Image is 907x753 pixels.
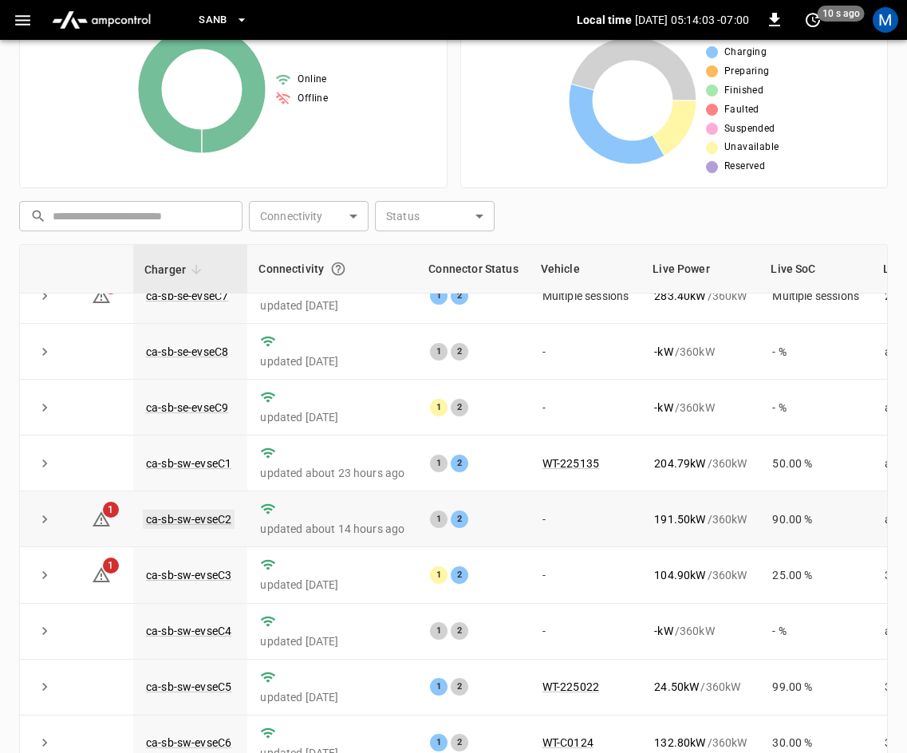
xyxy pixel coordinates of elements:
[654,735,747,751] div: / 360 kW
[635,12,749,28] p: [DATE] 05:14:03 -07:00
[759,491,872,547] td: 90.00 %
[146,569,231,582] a: ca-sb-sw-evseC3
[298,72,326,88] span: Online
[103,502,119,518] span: 1
[530,245,642,294] th: Vehicle
[146,625,231,637] a: ca-sb-sw-evseC4
[759,547,872,603] td: 25.00 %
[451,622,468,640] div: 2
[724,64,770,80] span: Preparing
[92,289,111,302] a: 1
[260,465,404,481] p: updated about 23 hours ago
[451,734,468,751] div: 2
[33,396,57,420] button: expand row
[641,245,759,294] th: Live Power
[430,399,448,416] div: 1
[530,324,642,380] td: -
[33,451,57,475] button: expand row
[654,455,705,471] p: 204.79 kW
[759,245,872,294] th: Live SoC
[654,455,747,471] div: / 360 kW
[430,343,448,361] div: 1
[430,678,448,696] div: 1
[654,344,672,360] p: - kW
[654,735,705,751] p: 132.80 kW
[33,340,57,364] button: expand row
[103,558,119,574] span: 1
[654,567,705,583] p: 104.90 kW
[260,689,404,705] p: updated [DATE]
[258,254,406,283] div: Connectivity
[759,604,872,660] td: - %
[724,102,759,118] span: Faulted
[260,409,404,425] p: updated [DATE]
[417,245,529,294] th: Connector Status
[654,400,672,416] p: - kW
[759,436,872,491] td: 50.00 %
[45,5,157,35] img: ampcontrol.io logo
[654,288,705,304] p: 283.40 kW
[430,511,448,528] div: 1
[654,679,747,695] div: / 360 kW
[530,604,642,660] td: -
[92,512,111,525] a: 1
[800,7,826,33] button: set refresh interval
[146,345,228,358] a: ca-sb-se-evseC8
[654,344,747,360] div: / 360 kW
[33,675,57,699] button: expand row
[542,736,593,749] a: WT-C0124
[654,623,672,639] p: - kW
[33,563,57,587] button: expand row
[654,567,747,583] div: / 360 kW
[724,83,763,99] span: Finished
[324,254,353,283] button: Connection between the charger and our software.
[654,400,747,416] div: / 360 kW
[33,619,57,643] button: expand row
[146,457,231,470] a: ca-sb-sw-evseC1
[724,140,779,156] span: Unavailable
[260,298,404,313] p: updated [DATE]
[146,680,231,693] a: ca-sb-sw-evseC5
[724,45,767,61] span: Charging
[92,568,111,581] a: 1
[260,633,404,649] p: updated [DATE]
[33,284,57,308] button: expand row
[192,5,254,36] button: SanB
[33,507,57,531] button: expand row
[260,521,404,537] p: updated about 14 hours ago
[530,491,642,547] td: -
[818,6,865,22] span: 10 s ago
[146,401,228,414] a: ca-sb-se-evseC9
[451,287,468,305] div: 2
[451,678,468,696] div: 2
[451,566,468,584] div: 2
[759,660,872,716] td: 99.00 %
[143,510,235,529] a: ca-sb-sw-evseC2
[724,121,775,137] span: Suspended
[542,680,599,693] a: WT-225022
[759,380,872,436] td: - %
[759,324,872,380] td: - %
[260,577,404,593] p: updated [DATE]
[542,457,599,470] a: WT-225135
[146,290,228,302] a: ca-sb-se-evseC7
[530,268,642,324] td: Multiple sessions
[430,734,448,751] div: 1
[577,12,632,28] p: Local time
[654,679,699,695] p: 24.50 kW
[873,7,898,33] div: profile-icon
[654,288,747,304] div: / 360 kW
[144,260,207,279] span: Charger
[654,511,747,527] div: / 360 kW
[451,399,468,416] div: 2
[451,455,468,472] div: 2
[298,91,328,107] span: Offline
[759,268,872,324] td: Multiple sessions
[260,353,404,369] p: updated [DATE]
[451,511,468,528] div: 2
[430,287,448,305] div: 1
[654,511,705,527] p: 191.50 kW
[530,547,642,603] td: -
[430,622,448,640] div: 1
[430,566,448,584] div: 1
